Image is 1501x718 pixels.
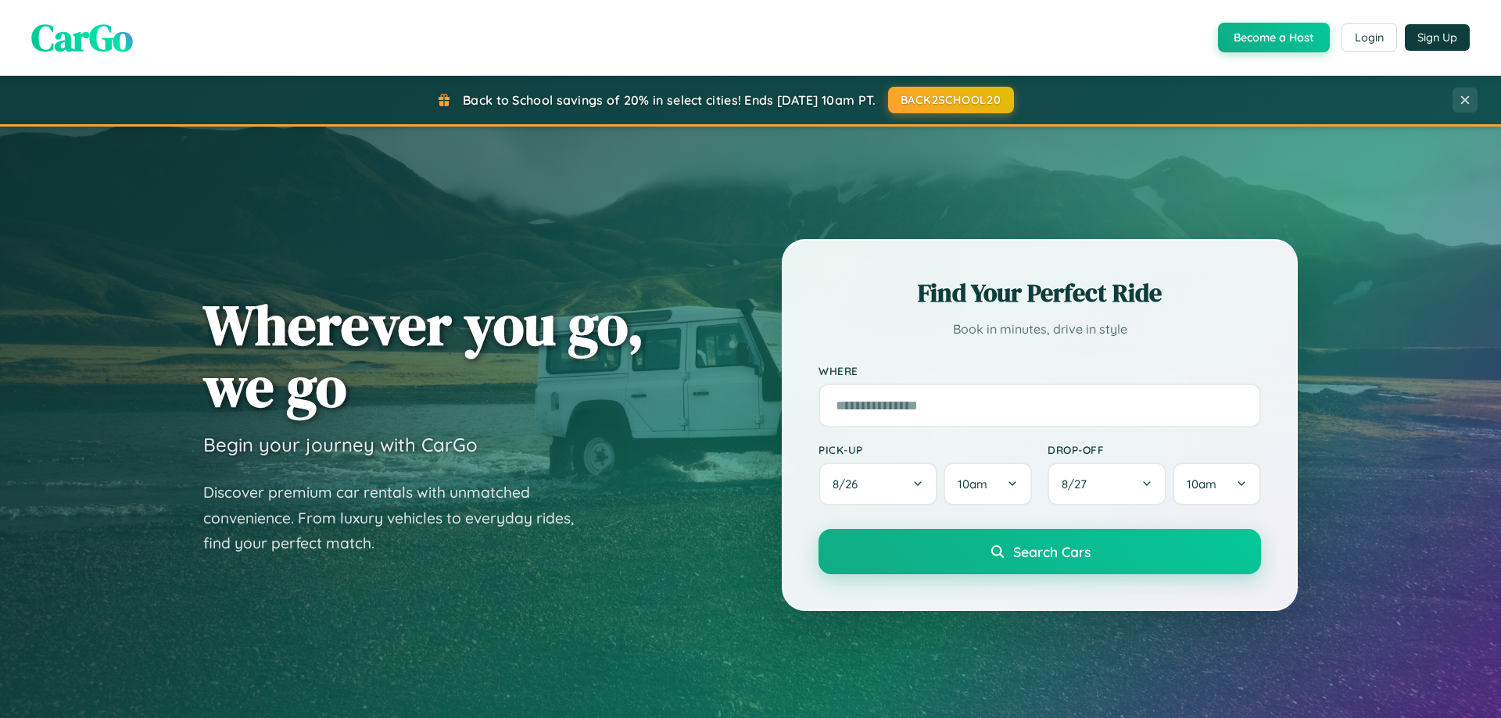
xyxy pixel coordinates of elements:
span: 10am [1187,477,1216,491]
label: Drop-off [1048,443,1261,456]
button: BACK2SCHOOL20 [888,87,1014,113]
p: Discover premium car rentals with unmatched convenience. From luxury vehicles to everyday rides, ... [203,480,594,556]
label: Pick-up [819,443,1032,456]
button: Search Cars [819,529,1261,574]
button: Login [1342,23,1397,52]
span: 8 / 26 [833,477,865,491]
button: 8/26 [819,463,937,505]
h1: Wherever you go, we go [203,294,644,417]
span: 10am [958,477,987,491]
button: Become a Host [1218,23,1330,52]
button: Sign Up [1405,24,1470,51]
span: Back to School savings of 20% in select cities! Ends [DATE] 10am PT. [463,92,876,108]
span: CarGo [31,12,133,63]
button: 10am [944,463,1032,505]
p: Book in minutes, drive in style [819,318,1261,341]
button: 10am [1173,463,1261,505]
h2: Find Your Perfect Ride [819,276,1261,310]
h3: Begin your journey with CarGo [203,433,478,456]
button: 8/27 [1048,463,1166,505]
label: Where [819,364,1261,377]
span: 8 / 27 [1062,477,1094,491]
span: Search Cars [1013,543,1091,560]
